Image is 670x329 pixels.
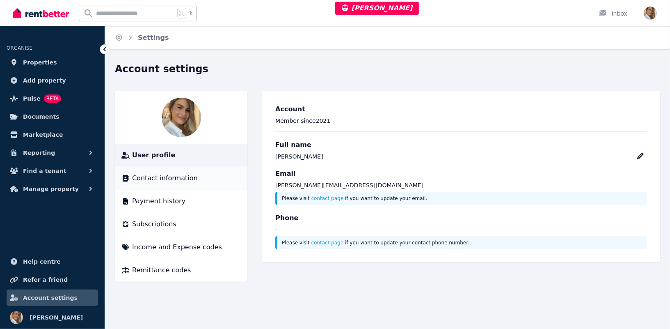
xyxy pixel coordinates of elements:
a: PulseBETA [7,90,98,107]
p: Member since 2021 [275,117,647,125]
span: Subscriptions [132,219,176,229]
span: Manage property [23,184,79,194]
p: [PERSON_NAME][EMAIL_ADDRESS][DOMAIN_NAME] [275,181,647,189]
span: BETA [44,94,61,103]
span: Payment history [132,196,185,206]
span: ORGANISE [7,45,32,51]
span: User profile [132,150,175,160]
button: Reporting [7,145,98,161]
nav: Breadcrumb [105,26,179,49]
a: Properties [7,54,98,71]
span: Pulse [23,94,41,104]
h1: Account settings [115,62,208,76]
span: Remittance codes [132,265,191,275]
button: Find a tenant [7,163,98,179]
h3: Email [275,169,647,179]
a: Account settings [7,290,98,306]
a: contact page [311,196,344,201]
button: Manage property [7,181,98,197]
a: Refer a friend [7,271,98,288]
p: - [275,225,647,234]
div: Inbox [599,9,627,18]
span: Refer a friend [23,275,68,285]
a: Payment history [121,196,241,206]
div: [PERSON_NAME] [275,152,323,161]
a: User profile [121,150,241,160]
span: Reporting [23,148,55,158]
a: Add property [7,72,98,89]
img: Jodie Cartmer [162,98,201,137]
a: Documents [7,108,98,125]
span: Marketplace [23,130,63,140]
span: Income and Expense codes [132,242,222,252]
img: Jodie Cartmer [10,311,23,324]
h3: Phone [275,213,647,223]
a: contact page [311,240,344,246]
span: [PERSON_NAME] [30,313,83,322]
span: Help centre [23,257,61,267]
a: Contact information [121,173,241,183]
span: Add property [23,76,66,85]
span: k [190,10,192,16]
img: Jodie Cartmer [644,7,657,20]
p: Please visit if you want to update your email. [282,195,642,202]
h3: Account [275,104,647,114]
span: Properties [23,58,57,67]
span: Account settings [23,293,78,303]
a: Help centre [7,253,98,270]
span: Documents [23,112,59,122]
a: Remittance codes [121,265,241,275]
span: Find a tenant [23,166,66,176]
h3: Full name [275,140,647,150]
span: Contact information [132,173,198,183]
a: Subscriptions [121,219,241,229]
p: Please visit if you want to update your contact phone number. [282,239,642,246]
img: RentBetter [13,7,69,19]
a: Settings [138,34,169,41]
a: Marketplace [7,127,98,143]
a: Income and Expense codes [121,242,241,252]
span: [PERSON_NAME] [342,4,413,12]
